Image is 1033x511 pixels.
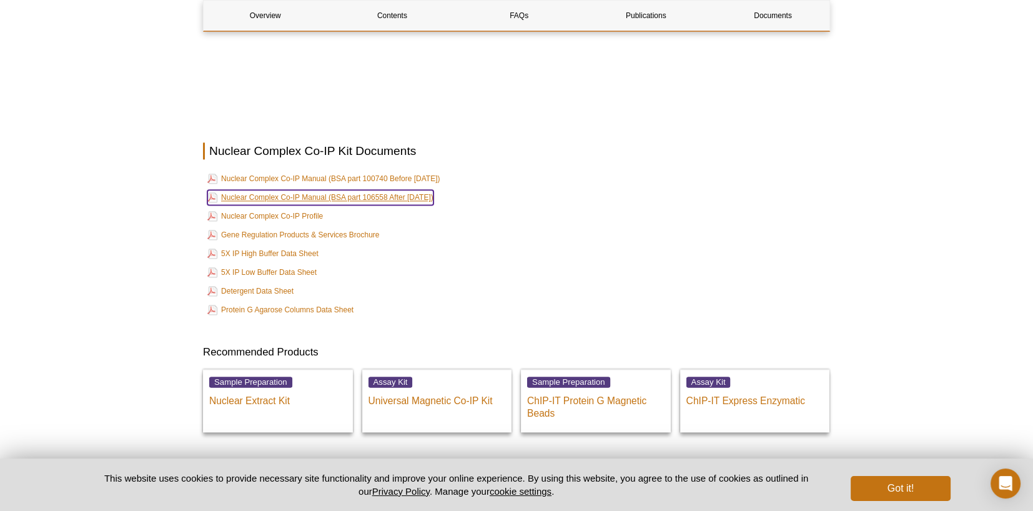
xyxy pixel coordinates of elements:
[203,345,830,360] h3: Recommended Products
[207,302,353,317] a: Protein G Agarose Columns Data Sheet
[527,377,610,387] span: Sample Preparation
[207,265,317,280] a: 5X IP Low Buffer Data Sheet
[207,246,319,261] a: 5X IP High Buffer Data Sheet
[362,369,512,432] a: Assay Kit Universal Magnetic Co-IP Kit
[490,486,551,497] button: cookie settings
[521,369,671,432] a: Sample Preparation ChIP-IT Protein G Magnetic Beads
[680,369,830,432] a: Assay Kit ChIP-IT Express Enzymatic
[203,369,353,432] a: Sample Preparation Nuclear Extract Kit
[457,1,580,31] a: FAQs
[204,1,327,31] a: Overview
[991,469,1021,499] div: Open Intercom Messenger
[368,389,506,407] p: Universal Magnetic Co-IP Kit
[207,227,379,242] a: Gene Regulation Products & Services Brochure
[209,377,292,387] span: Sample Preparation
[686,389,824,407] p: ChIP-IT Express Enzymatic
[330,1,453,31] a: Contents
[372,486,430,497] a: Privacy Policy
[711,1,834,31] a: Documents
[209,389,347,407] p: Nuclear Extract Kit
[527,389,665,420] p: ChIP-IT Protein G Magnetic Beads
[686,377,731,387] span: Assay Kit
[851,476,951,501] button: Got it!
[207,190,433,205] a: Nuclear Complex Co-IP Manual (BSA part 106558 After [DATE])
[585,1,708,31] a: Publications
[207,284,294,299] a: Detergent Data Sheet
[207,209,323,224] a: Nuclear Complex Co-IP Profile
[368,377,413,387] span: Assay Kit
[82,472,830,498] p: This website uses cookies to provide necessary site functionality and improve your online experie...
[207,171,440,186] a: Nuclear Complex Co-IP Manual (BSA part 100740 Before [DATE])
[203,142,830,159] h2: Nuclear Complex Co-IP Kit Documents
